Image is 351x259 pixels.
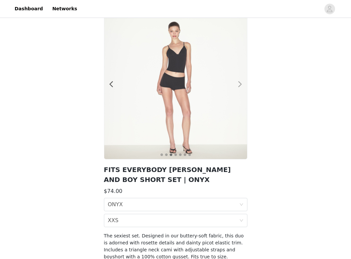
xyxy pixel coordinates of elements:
a: Networks [48,1,81,16]
div: avatar [326,4,333,14]
h2: FITS EVERYBODY [PERSON_NAME] AND BOY SHORT SET | ONYX [104,165,247,185]
i: icon: down [239,203,243,207]
i: icon: down [239,218,243,223]
button: 3 [169,153,173,156]
a: Dashboard [11,1,47,16]
div: XXS [108,214,119,227]
div: ONYX [108,198,123,211]
button: 5 [179,153,182,156]
button: 7 [188,153,191,156]
button: 2 [165,153,168,156]
button: 1 [160,153,163,156]
button: 4 [174,153,177,156]
button: 6 [183,153,187,156]
img: FITS EVERYBODY PICOT CAMI AND SHORT SET | ONYX ON A MODEL FRONT VIEW @ | FOCUS: 0.0, 1.0, 0.9 [104,16,247,159]
h3: $74.00 [104,187,247,195]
